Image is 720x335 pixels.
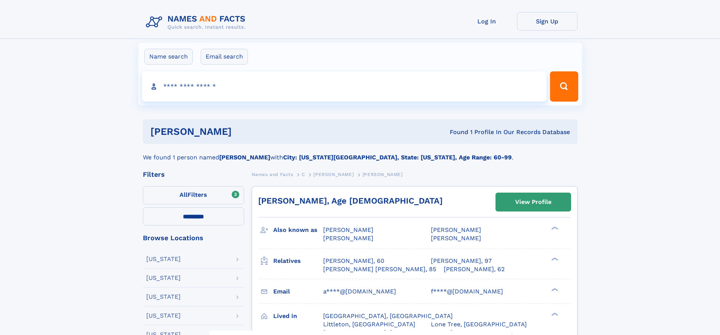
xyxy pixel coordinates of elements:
div: ❯ [550,312,559,316]
span: [PERSON_NAME] [323,226,373,233]
div: [US_STATE] [146,294,181,300]
div: ❯ [550,226,559,231]
b: [PERSON_NAME] [219,154,270,161]
div: ❯ [550,256,559,261]
div: Filters [143,171,244,178]
a: [PERSON_NAME], 97 [431,257,492,265]
h3: Lived in [273,310,323,323]
a: C [302,170,305,179]
span: [GEOGRAPHIC_DATA], [GEOGRAPHIC_DATA] [323,312,453,320]
span: Lone Tree, [GEOGRAPHIC_DATA] [431,321,527,328]
div: We found 1 person named with . [143,144,578,162]
div: [US_STATE] [146,313,181,319]
div: Found 1 Profile In Our Records Database [341,128,570,136]
label: Filters [143,186,244,204]
span: [PERSON_NAME] [431,226,481,233]
a: [PERSON_NAME], Age [DEMOGRAPHIC_DATA] [258,196,443,205]
div: ❯ [550,287,559,292]
span: All [180,191,187,198]
input: search input [142,71,547,102]
img: Logo Names and Facts [143,12,252,32]
b: City: [US_STATE][GEOGRAPHIC_DATA], State: [US_STATE], Age Range: 60-99 [283,154,512,161]
span: [PERSON_NAME] [323,235,373,242]
span: [PERSON_NAME] [431,235,481,242]
div: View Profile [515,193,551,211]
div: [US_STATE] [146,275,181,281]
span: [PERSON_NAME] [313,172,354,177]
span: [PERSON_NAME] [362,172,403,177]
a: Sign Up [517,12,578,31]
div: [US_STATE] [146,256,181,262]
button: Search Button [550,71,578,102]
h3: Email [273,285,323,298]
a: [PERSON_NAME] [313,170,354,179]
label: Email search [201,49,248,65]
label: Name search [144,49,193,65]
h3: Also known as [273,224,323,236]
a: [PERSON_NAME], 62 [444,265,505,273]
a: Log In [457,12,517,31]
div: Browse Locations [143,235,244,241]
span: Littleton, [GEOGRAPHIC_DATA] [323,321,415,328]
h3: Relatives [273,255,323,267]
h1: [PERSON_NAME] [150,127,341,136]
a: [PERSON_NAME] [PERSON_NAME], 85 [323,265,436,273]
span: C [302,172,305,177]
a: [PERSON_NAME], 60 [323,257,384,265]
a: View Profile [496,193,571,211]
a: Names and Facts [252,170,293,179]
